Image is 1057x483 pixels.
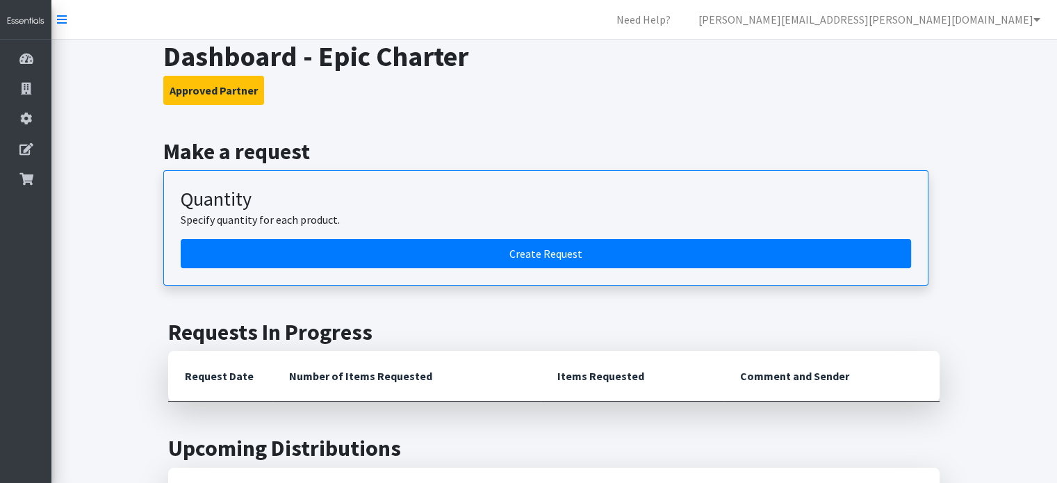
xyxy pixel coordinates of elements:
[723,351,940,402] th: Comment and Sender
[163,40,945,73] h1: Dashboard - Epic Charter
[168,319,940,345] h2: Requests In Progress
[181,211,911,228] p: Specify quantity for each product.
[6,15,46,27] img: HumanEssentials
[163,76,264,105] button: Approved Partner
[181,239,911,268] a: Create a request by quantity
[605,6,682,33] a: Need Help?
[687,6,1051,33] a: [PERSON_NAME][EMAIL_ADDRESS][PERSON_NAME][DOMAIN_NAME]
[181,188,911,211] h3: Quantity
[163,138,945,165] h2: Make a request
[168,435,940,461] h2: Upcoming Distributions
[168,351,272,402] th: Request Date
[541,351,723,402] th: Items Requested
[272,351,541,402] th: Number of Items Requested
